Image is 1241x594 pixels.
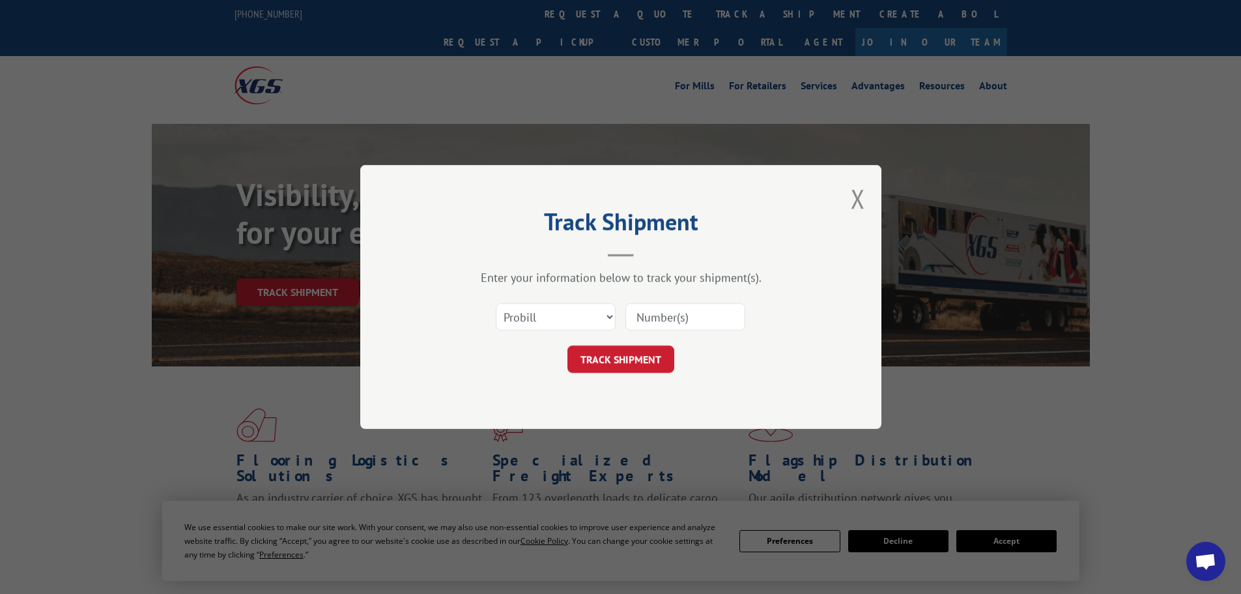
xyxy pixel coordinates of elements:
div: Enter your information below to track your shipment(s). [425,270,816,285]
input: Number(s) [625,303,745,331]
button: Close modal [851,181,865,216]
h2: Track Shipment [425,213,816,237]
div: Open chat [1186,542,1225,581]
button: TRACK SHIPMENT [567,346,674,373]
